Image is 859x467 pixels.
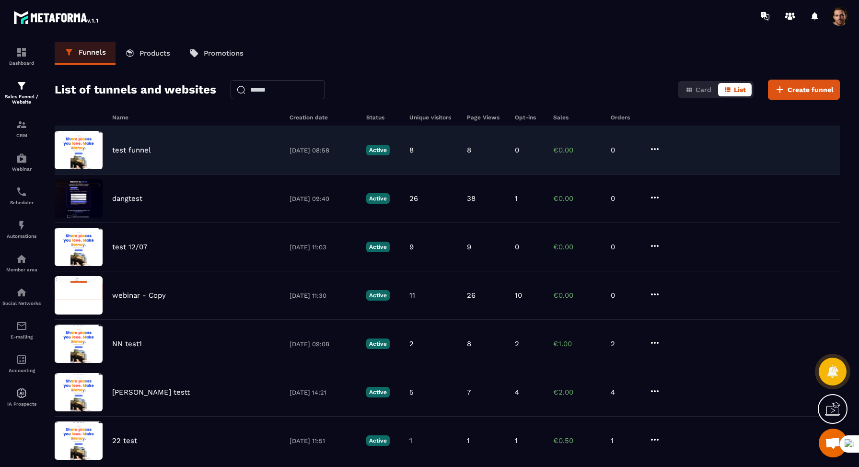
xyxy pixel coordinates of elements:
p: €2.00 [553,388,601,397]
p: Sales Funnel / Website [2,94,41,105]
p: IA Prospects [2,401,41,407]
img: image [55,325,103,363]
p: 0 [611,291,639,300]
img: automations [16,253,27,265]
a: Mở cuộc trò chuyện [819,429,847,457]
a: formationformationSales Funnel / Website [2,73,41,112]
p: Funnels [79,48,106,57]
img: automations [16,220,27,231]
p: Accounting [2,368,41,373]
p: 8 [467,146,471,154]
p: 26 [409,194,418,203]
p: Active [366,387,390,397]
p: 4 [515,388,519,397]
p: 1 [515,194,518,203]
p: [DATE] 09:40 [290,195,357,202]
img: image [55,228,103,266]
p: €0.00 [553,291,601,300]
button: Card [680,83,717,96]
p: Webinar [2,166,41,172]
p: Active [366,145,390,155]
p: Active [366,290,390,301]
p: Active [366,193,390,204]
p: 2 [611,339,639,348]
p: 2 [515,339,519,348]
p: €0.00 [553,243,601,251]
a: Funnels [55,42,116,65]
p: €0.50 [553,436,601,445]
p: [DATE] 08:58 [290,147,357,154]
p: Active [366,435,390,446]
img: formation [16,47,27,58]
h6: Status [366,114,400,121]
img: image [55,179,103,218]
h6: Name [112,114,280,121]
p: Social Networks [2,301,41,306]
h6: Page Views [467,114,505,121]
a: formationformationCRM [2,112,41,145]
p: [DATE] 14:21 [290,389,357,396]
img: automations [16,387,27,399]
p: 38 [467,194,476,203]
p: Member area [2,267,41,272]
p: 0 [515,243,519,251]
p: test 12/07 [112,243,147,251]
p: 1 [409,436,412,445]
img: automations [16,152,27,164]
img: image [55,276,103,315]
p: 4 [611,388,639,397]
p: 22 test [112,436,137,445]
p: 26 [467,291,476,300]
img: email [16,320,27,332]
h6: Orders [611,114,639,121]
a: emailemailE-mailing [2,313,41,347]
p: 9 [409,243,414,251]
h2: List of tunnels and websites [55,80,216,99]
p: webinar - Copy [112,291,166,300]
p: [DATE] 09:08 [290,340,357,348]
p: €0.00 [553,194,601,203]
p: [DATE] 11:51 [290,437,357,444]
a: accountantaccountantAccounting [2,347,41,380]
img: image [55,373,103,411]
button: List [718,83,752,96]
p: 9 [467,243,471,251]
p: [DATE] 11:03 [290,244,357,251]
p: 2 [409,339,414,348]
p: NN test1 [112,339,142,348]
a: social-networksocial-networkSocial Networks [2,280,41,313]
p: 8 [409,146,414,154]
p: 10 [515,291,522,300]
img: image [55,131,103,169]
p: Scheduler [2,200,41,205]
p: [PERSON_NAME] testt [112,388,190,397]
p: 1 [611,436,639,445]
p: Active [366,339,390,349]
p: [DATE] 11:30 [290,292,357,299]
a: schedulerschedulerScheduler [2,179,41,212]
p: Automations [2,233,41,239]
p: 1 [515,436,518,445]
a: automationsautomationsMember area [2,246,41,280]
p: 8 [467,339,471,348]
span: List [734,86,746,93]
img: formation [16,80,27,92]
p: test funnel [112,146,151,154]
span: Card [696,86,711,93]
p: Products [139,49,170,58]
p: 7 [467,388,471,397]
button: Create funnel [768,80,840,100]
a: formationformationDashboard [2,39,41,73]
img: scheduler [16,186,27,198]
p: 5 [409,388,414,397]
h6: Opt-ins [515,114,544,121]
span: Create funnel [788,85,834,94]
h6: Unique visitors [409,114,457,121]
p: 0 [611,146,639,154]
h6: Sales [553,114,601,121]
p: dangtest [112,194,142,203]
p: Promotions [204,49,244,58]
p: E-mailing [2,334,41,339]
img: image [55,421,103,460]
p: 0 [515,146,519,154]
